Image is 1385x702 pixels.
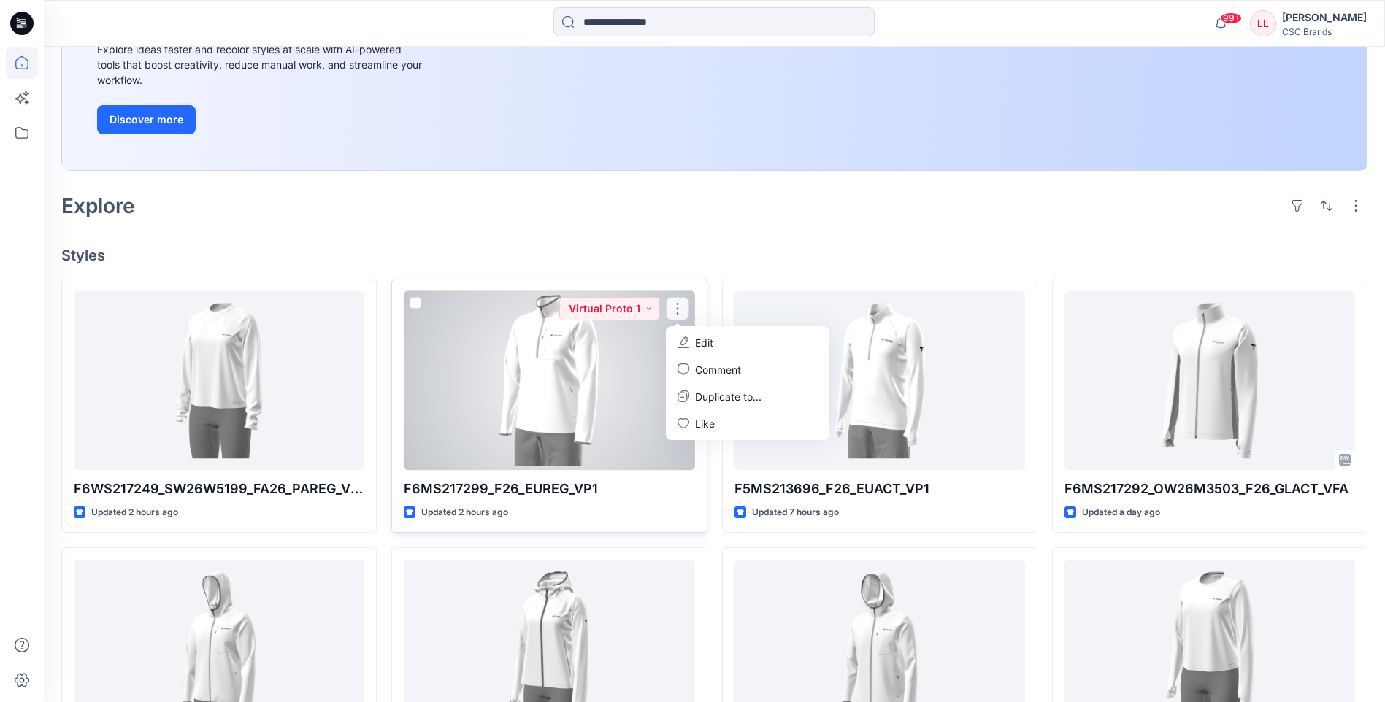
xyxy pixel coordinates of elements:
[734,291,1025,470] a: F5MS213696_F26_EUACT_VP1
[1064,479,1355,499] p: F6MS217292_OW26M3503_F26_GLACT_VFA
[1282,26,1367,37] div: CSC Brands
[752,505,839,520] p: Updated 7 hours ago
[695,416,715,431] p: Like
[1220,12,1242,24] span: 99+
[97,105,196,134] button: Discover more
[404,479,694,499] p: F6MS217299_F26_EUREG_VP1
[61,247,1367,264] h4: Styles
[1282,9,1367,26] div: [PERSON_NAME]
[421,505,508,520] p: Updated 2 hours ago
[695,362,741,377] p: Comment
[695,335,713,350] p: Edit
[404,291,694,470] a: F6MS217299_F26_EUREG_VP1
[1250,10,1276,36] div: LL
[74,291,364,470] a: F6WS217249_SW26W5199_FA26_PAREG_VFA
[1082,505,1160,520] p: Updated a day ago
[97,105,426,134] a: Discover more
[734,479,1025,499] p: F5MS213696_F26_EUACT_VP1
[669,329,826,356] a: Edit
[695,389,761,404] p: Duplicate to...
[91,505,178,520] p: Updated 2 hours ago
[61,194,135,217] h2: Explore
[97,42,426,88] div: Explore ideas faster and recolor styles at scale with AI-powered tools that boost creativity, red...
[74,479,364,499] p: F6WS217249_SW26W5199_FA26_PAREG_VFA
[1064,291,1355,470] a: F6MS217292_OW26M3503_F26_GLACT_VFA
